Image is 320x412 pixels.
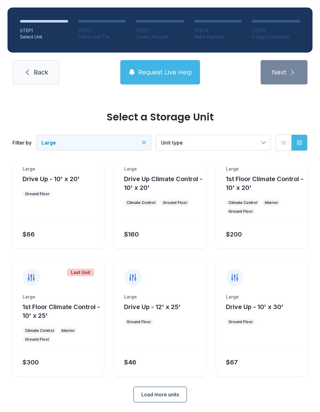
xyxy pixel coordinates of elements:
[141,391,179,398] span: Load more units
[226,175,303,191] span: 1st Floor Climate Control - 10' x 20'
[226,175,305,192] button: 1st Floor Climate Control - 10' x 20'
[194,28,242,34] div: STEP 4
[22,358,39,367] div: $300
[265,200,278,205] div: Interior
[163,200,187,205] div: Ground Floor
[124,303,181,311] button: Drive Up - 12' x 25'
[22,303,102,320] button: 1st Floor Climate Control - 10' x 25'
[78,28,126,34] div: STEP 2
[127,319,151,324] div: Ground Floor
[226,358,238,367] div: $67
[124,294,196,300] div: Large
[156,135,270,150] button: Unit type
[228,319,253,324] div: Ground Floor
[22,166,94,172] div: Large
[22,230,35,239] div: $86
[252,34,300,40] div: E-Sign Documents
[20,34,68,40] div: Select Unit
[124,358,136,367] div: $46
[22,175,80,183] button: Drive Up - 10' x 20'
[136,34,184,40] div: Create Account
[272,68,286,77] span: Next
[34,68,48,77] span: Back
[25,191,49,196] div: Ground Floor
[194,34,242,40] div: Make Payment
[124,166,196,172] div: Large
[226,230,242,239] div: $200
[22,294,94,300] div: Large
[12,112,307,122] div: Select a Storage Unit
[138,68,192,77] span: Request Live Help
[228,200,257,205] div: Climate Control
[136,28,184,34] div: STEP 3
[25,337,49,342] div: Ground Floor
[228,209,253,214] div: Ground Floor
[20,28,68,34] div: STEP 1
[141,139,147,145] button: Clear filters
[25,328,54,333] div: Climate Control
[22,303,100,319] span: 1st Floor Climate Control - 10' x 25'
[127,200,155,205] div: Climate Control
[161,140,183,146] span: Unit type
[226,303,283,311] button: Drive Up - 10' x 30'
[124,175,203,192] button: Drive Up Climate Control - 10' x 20'
[226,294,297,300] div: Large
[226,166,297,172] div: Large
[12,139,32,146] div: Filter by
[67,269,94,276] div: Last Unit
[42,140,56,146] span: Large
[37,135,151,150] button: Large
[124,230,139,239] div: $160
[252,28,300,34] div: STEP 5
[78,34,126,40] div: Select Unit Tier
[61,328,75,333] div: Interior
